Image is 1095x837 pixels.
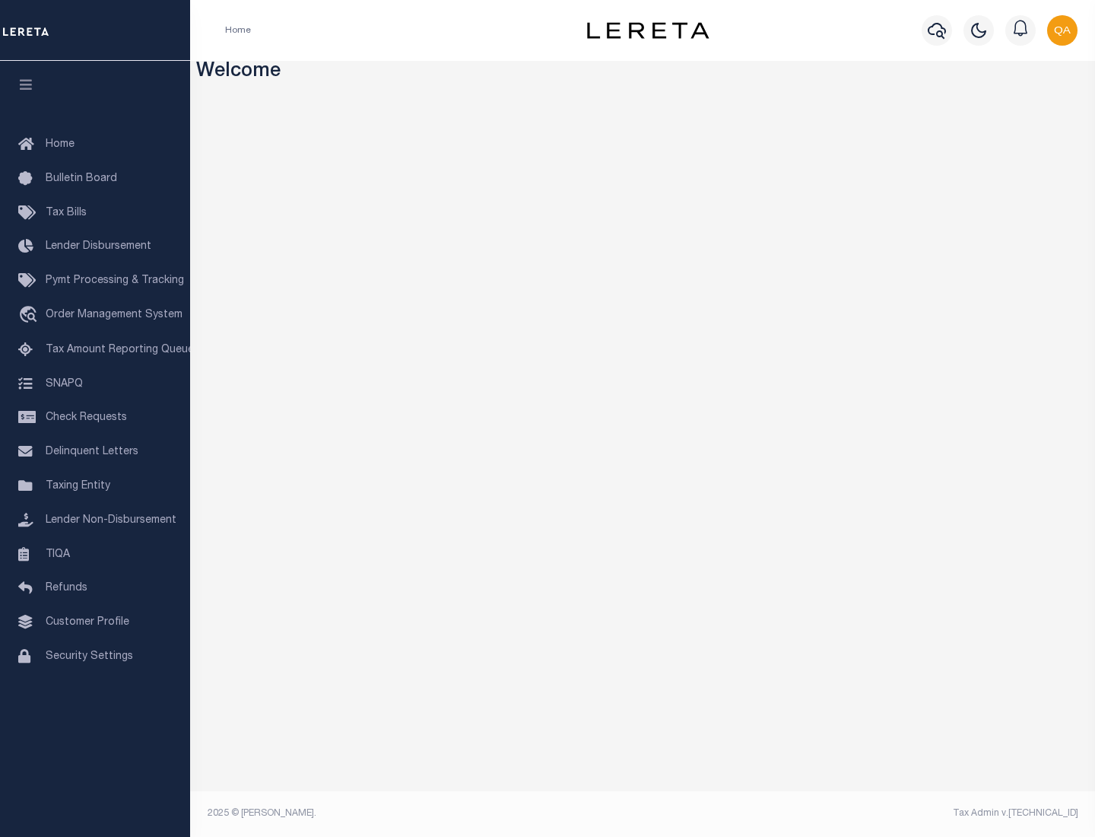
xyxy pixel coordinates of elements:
i: travel_explore [18,306,43,326]
img: svg+xml;base64,PHN2ZyB4bWxucz0iaHR0cDovL3d3dy53My5vcmcvMjAwMC9zdmciIHBvaW50ZXItZXZlbnRzPSJub25lIi... [1047,15,1078,46]
span: TIQA [46,549,70,559]
h3: Welcome [196,61,1090,84]
li: Home [225,24,251,37]
span: Customer Profile [46,617,129,628]
span: Check Requests [46,412,127,423]
span: Tax Bills [46,208,87,218]
div: Tax Admin v.[TECHNICAL_ID] [654,807,1078,820]
span: Tax Amount Reporting Queue [46,345,194,355]
span: Home [46,139,75,150]
span: Lender Disbursement [46,241,151,252]
span: Pymt Processing & Tracking [46,275,184,286]
img: logo-dark.svg [587,22,709,39]
span: SNAPQ [46,378,83,389]
span: Lender Non-Disbursement [46,515,176,526]
div: 2025 © [PERSON_NAME]. [196,807,643,820]
span: Delinquent Letters [46,447,138,457]
span: Security Settings [46,651,133,662]
span: Refunds [46,583,87,594]
span: Bulletin Board [46,173,117,184]
span: Taxing Entity [46,481,110,492]
span: Order Management System [46,310,182,320]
